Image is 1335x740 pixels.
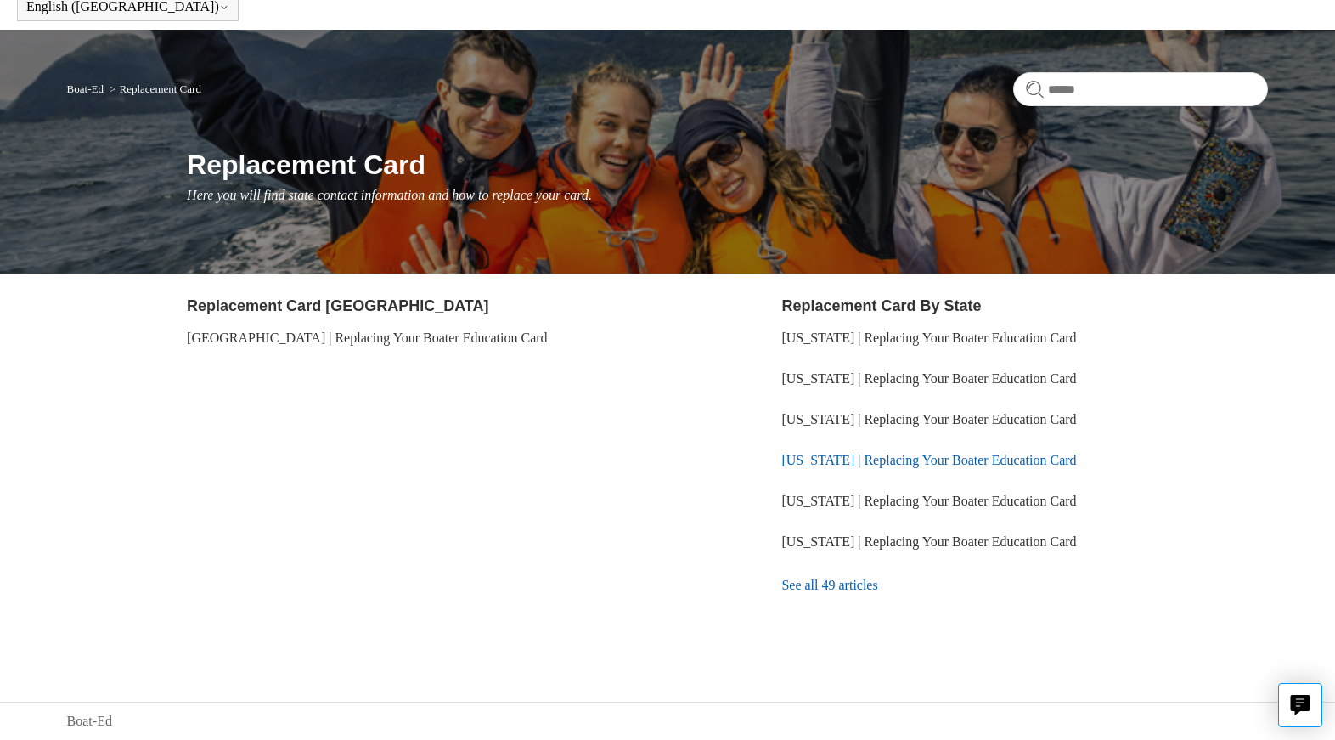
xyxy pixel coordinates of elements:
[1013,72,1268,106] input: Search
[781,297,981,314] a: Replacement Card By State
[67,82,107,95] li: Boat-Ed
[781,453,1076,467] a: [US_STATE] | Replacing Your Boater Education Card
[781,562,1268,608] a: See all 49 articles
[781,412,1076,426] a: [US_STATE] | Replacing Your Boater Education Card
[67,711,112,732] a: Boat-Ed
[1278,683,1322,727] button: Live chat
[67,82,104,95] a: Boat-Ed
[187,330,548,345] a: [GEOGRAPHIC_DATA] | Replacing Your Boater Education Card
[781,330,1076,345] a: [US_STATE] | Replacing Your Boater Education Card
[187,185,1268,206] p: Here you will find state contact information and how to replace your card.
[781,371,1076,386] a: [US_STATE] | Replacing Your Boater Education Card
[781,534,1076,549] a: [US_STATE] | Replacing Your Boater Education Card
[187,297,488,314] a: Replacement Card [GEOGRAPHIC_DATA]
[781,494,1076,508] a: [US_STATE] | Replacing Your Boater Education Card
[187,144,1268,185] h1: Replacement Card
[106,82,201,95] li: Replacement Card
